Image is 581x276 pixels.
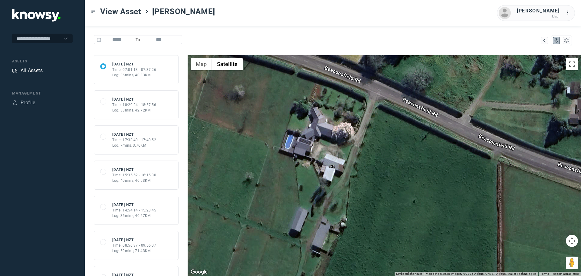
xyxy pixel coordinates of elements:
div: Time: 08:56:37 - 09:55:07 [112,243,156,248]
div: Time: 18:20:24 - 18:57:56 [112,102,156,108]
div: [DATE] NZT [112,202,156,208]
button: Drag Pegman onto the map to open Street View [566,257,578,269]
a: ProfileProfile [12,99,35,106]
img: Application Logo [12,9,61,22]
div: : [566,9,573,17]
div: [DATE] NZT [112,132,156,137]
div: [DATE] NZT [112,97,156,102]
div: : [566,9,573,16]
div: [DATE] NZT [112,62,156,67]
a: Terms (opens in new tab) [540,272,549,275]
div: Log: 38mins, 42.72KM [112,108,156,113]
div: User [517,15,560,19]
div: Log: 59mins, 71.43KM [112,248,156,254]
div: Management [12,91,73,96]
a: Report a map error [553,272,579,275]
div: Time: 15:35:52 - 16:15:30 [112,172,156,178]
span: To [133,35,143,44]
span: View Asset [100,6,141,17]
button: Keyboard shortcuts [396,272,422,276]
div: [DATE] NZT [112,167,156,172]
div: [PERSON_NAME] [517,7,560,15]
div: Time: 14:54:14 - 15:28:45 [112,208,156,213]
div: Toggle Menu [91,9,95,14]
div: Assets [12,58,73,64]
div: Profile [21,99,35,106]
a: AssetsAll Assets [12,67,43,74]
div: Assets [12,68,18,73]
div: Time: 07:01:13 - 07:37:26 [112,67,156,72]
button: Map camera controls [566,235,578,247]
button: Toggle fullscreen view [566,58,578,70]
div: Log: 7mins, 3.76KM [112,143,156,148]
img: avatar.png [499,7,511,19]
div: [DATE] NZT [112,237,156,243]
div: > [144,9,149,14]
button: Show satellite imagery [212,58,243,70]
span: Map data ©2025 Imagery ©2025 Airbus, CNES / Airbus, Maxar Technologies [426,272,537,275]
div: Map [542,38,547,43]
tspan: ... [566,10,572,15]
div: List [564,38,569,43]
div: Time: 17:33:40 - 17:40:52 [112,137,156,143]
img: Google [189,268,209,276]
div: Profile [12,100,18,105]
div: All Assets [21,67,43,74]
button: Show street map [191,58,212,70]
div: Map [554,38,559,43]
span: [PERSON_NAME] [152,6,215,17]
div: Log: 36mins, 40.33KM [112,72,156,78]
div: Log: 40mins, 40.53KM [112,178,156,183]
div: Log: 35mins, 40.27KM [112,213,156,218]
a: Open this area in Google Maps (opens a new window) [189,268,209,276]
